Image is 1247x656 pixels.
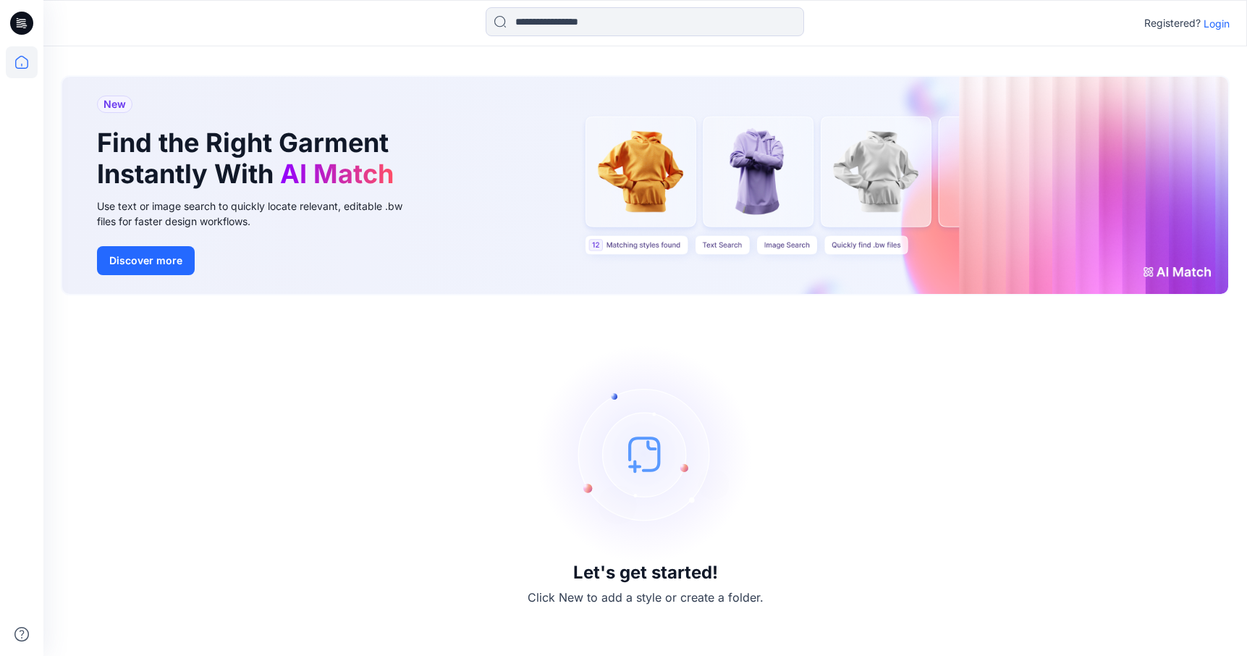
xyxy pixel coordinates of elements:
[537,345,754,563] img: empty-state-image.svg
[103,96,126,113] span: New
[528,589,764,606] p: Click New to add a style or create a folder.
[573,563,718,583] h3: Let's get started!
[97,246,195,275] button: Discover more
[1144,14,1201,32] p: Registered?
[280,158,394,190] span: AI Match
[97,127,401,190] h1: Find the Right Garment Instantly With
[97,198,423,229] div: Use text or image search to quickly locate relevant, editable .bw files for faster design workflows.
[1204,16,1230,31] p: Login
